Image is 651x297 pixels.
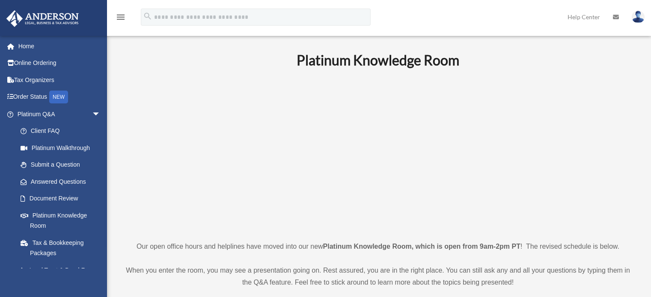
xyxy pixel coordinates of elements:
[632,11,645,23] img: User Pic
[323,243,520,250] strong: Platinum Knowledge Room, which is open from 9am-2pm PT
[12,262,113,279] a: Land Trust & Deed Forum
[6,106,113,123] a: Platinum Q&Aarrow_drop_down
[12,207,109,234] a: Platinum Knowledge Room
[12,234,113,262] a: Tax & Bookkeeping Packages
[49,91,68,103] div: NEW
[143,12,152,21] i: search
[6,55,113,72] a: Online Ordering
[116,15,126,22] a: menu
[122,241,634,253] p: Our open office hours and helplines have moved into our new ! The revised schedule is below.
[250,80,506,225] iframe: 231110_Toby_KnowledgeRoom
[4,10,81,27] img: Anderson Advisors Platinum Portal
[297,52,459,68] b: Platinum Knowledge Room
[6,38,113,55] a: Home
[122,265,634,288] p: When you enter the room, you may see a presentation going on. Rest assured, you are in the right ...
[12,190,113,207] a: Document Review
[92,106,109,123] span: arrow_drop_down
[6,88,113,106] a: Order StatusNEW
[6,71,113,88] a: Tax Organizers
[12,156,113,173] a: Submit a Question
[12,173,113,190] a: Answered Questions
[12,123,113,140] a: Client FAQ
[12,139,113,156] a: Platinum Walkthrough
[116,12,126,22] i: menu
